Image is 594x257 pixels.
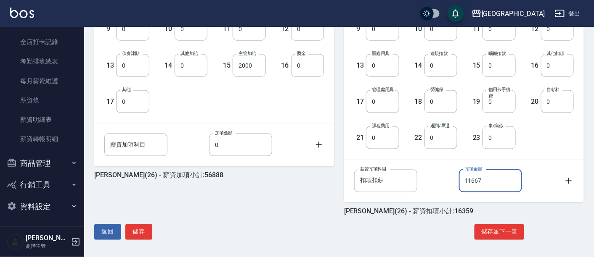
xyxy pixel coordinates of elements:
[415,61,422,70] h5: 14
[26,234,69,242] h5: [PERSON_NAME]
[552,6,584,21] button: 登出
[488,87,511,99] label: 信用卡手續費
[3,91,81,110] a: 薪資條
[281,25,289,33] h5: 12
[430,50,448,57] label: 違規扣款
[3,32,81,52] a: 全店打卡記錄
[482,8,545,19] div: [GEOGRAPHIC_DATA]
[415,134,422,142] h5: 22
[7,233,24,250] img: Person
[3,196,81,218] button: 資料設定
[106,97,114,106] h5: 17
[473,134,480,142] h5: 23
[531,25,539,33] h5: 12
[356,97,364,106] h5: 17
[3,152,81,174] button: 商品管理
[488,50,506,57] label: 曠職扣款
[372,50,390,57] label: 區處用具
[415,25,422,33] h5: 10
[223,25,231,33] h5: 11
[430,123,450,129] label: 遲到/早退
[26,242,69,250] p: 高階主管
[281,61,289,70] h5: 16
[122,87,131,93] label: 其他
[360,166,387,172] label: 薪資扣項科目
[125,224,152,240] button: 儲存
[3,174,81,196] button: 行銷工具
[344,207,473,215] h5: [PERSON_NAME](26) - 薪資扣項小計:16359
[297,50,306,57] label: 獎金
[215,130,233,136] label: 加項金額
[473,61,480,70] h5: 15
[531,61,539,70] h5: 16
[106,61,114,70] h5: 13
[94,171,223,179] h5: [PERSON_NAME](26) - 薪資加項小計:56888
[94,224,121,240] button: 返回
[3,110,81,129] a: 薪資明細表
[3,71,81,91] a: 每月薪資維護
[488,123,504,129] label: 事/病假
[3,129,81,149] a: 薪資轉帳明細
[473,25,480,33] h5: 11
[223,61,231,70] h5: 15
[165,25,172,33] h5: 10
[372,87,394,93] label: 管理處用具
[239,50,256,57] label: 主管加給
[547,50,565,57] label: 其他扣項
[468,5,548,22] button: [GEOGRAPHIC_DATA]
[473,97,480,106] h5: 19
[430,87,443,93] label: 勞健保
[106,25,114,33] h5: 9
[447,5,464,22] button: save
[180,50,198,57] label: 其他加給
[415,97,422,106] h5: 18
[531,97,539,106] h5: 20
[10,8,34,18] img: Logo
[356,61,364,70] h5: 13
[356,25,364,33] h5: 9
[165,61,172,70] h5: 14
[372,123,390,129] label: 課程費用
[356,134,364,142] h5: 21
[122,50,140,57] label: 伙食津貼
[475,224,524,240] button: 儲存並下一筆
[3,52,81,71] a: 考勤排班總表
[465,166,483,172] label: 扣項金額
[547,87,560,93] label: 自領料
